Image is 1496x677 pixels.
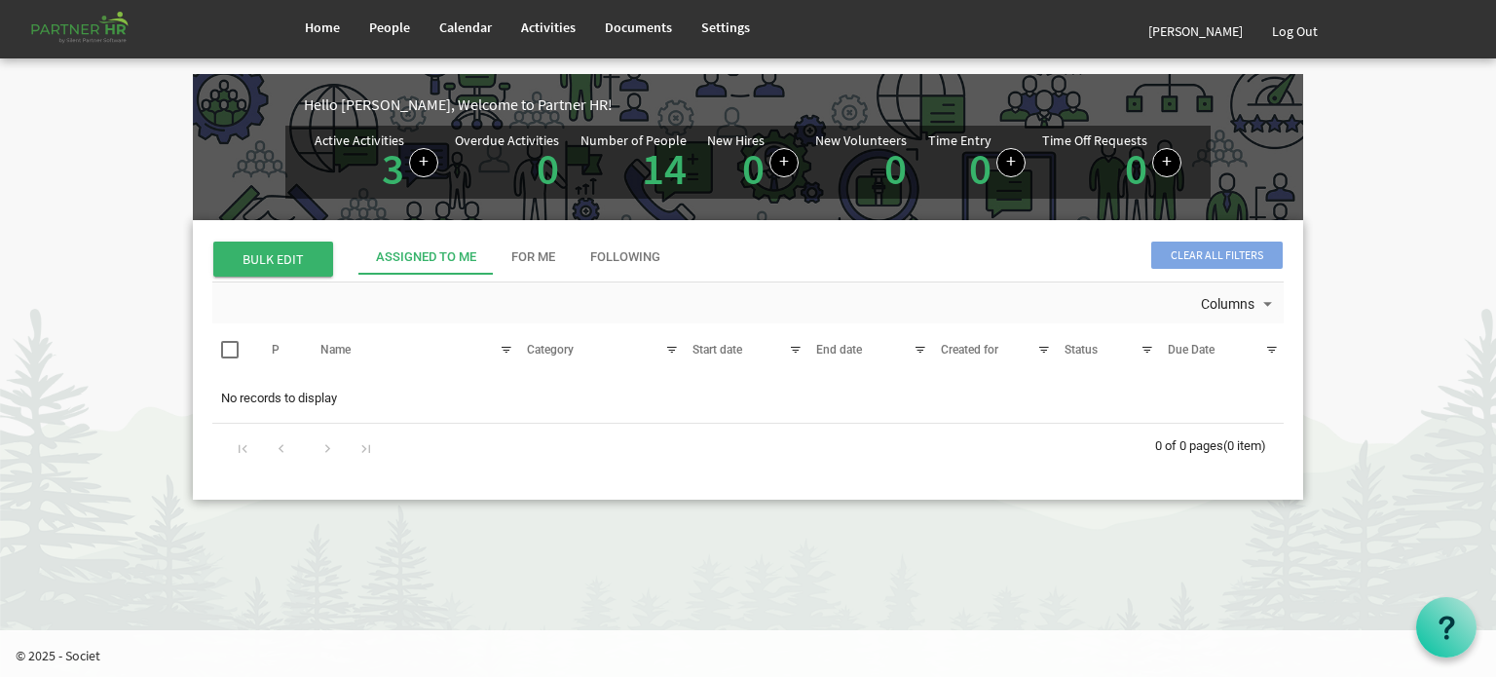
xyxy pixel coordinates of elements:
a: Log hours [996,148,1026,177]
div: Number of active Activities in Partner HR [315,133,438,191]
span: Due Date [1168,343,1215,357]
div: Go to last page [353,433,379,461]
span: 0 of 0 pages [1155,438,1223,453]
a: Create a new Activity [409,148,438,177]
a: 3 [382,141,404,196]
div: New Volunteers [815,133,907,147]
a: 0 [1125,141,1147,196]
span: Calendar [439,19,492,36]
div: Active Activities [315,133,404,147]
span: Clear all filters [1151,242,1283,269]
div: People hired in the last 7 days [707,133,799,191]
a: Log Out [1257,4,1332,58]
span: End date [816,343,862,357]
div: New Hires [707,133,765,147]
span: Documents [605,19,672,36]
div: Go to previous page [268,433,294,461]
td: No records to display [212,380,1284,417]
div: Time Off Requests [1042,133,1147,147]
p: © 2025 - Societ [16,646,1496,665]
div: Number of active time off requests [1042,133,1181,191]
div: Assigned To Me [376,248,476,267]
span: Status [1065,343,1098,357]
a: [PERSON_NAME] [1134,4,1257,58]
div: Activities assigned to you for which the Due Date is passed [455,133,564,191]
div: Total number of active people in Partner HR [580,133,692,191]
div: Go to next page [315,433,341,461]
span: People [369,19,410,36]
a: Add new person to Partner HR [769,148,799,177]
button: Columns [1197,292,1281,318]
span: Settings [701,19,750,36]
div: Go to first page [230,433,256,461]
div: Columns [1197,282,1281,323]
span: P [272,343,280,357]
a: 0 [742,141,765,196]
div: Time Entry [928,133,991,147]
div: Hello [PERSON_NAME], Welcome to Partner HR! [304,94,1303,116]
a: 0 [969,141,991,196]
div: 0 of 0 pages (0 item) [1155,424,1284,465]
div: For Me [511,248,555,267]
div: tab-header [358,240,1430,275]
span: Created for [941,343,998,357]
span: Name [320,343,351,357]
a: Create a new time off request [1152,148,1181,177]
span: BULK EDIT [213,242,333,277]
a: 14 [642,141,687,196]
div: Number of Time Entries [928,133,1026,191]
span: Activities [521,19,576,36]
a: 0 [537,141,559,196]
span: (0 item) [1223,438,1266,453]
div: Following [590,248,660,267]
div: Number of People [580,133,687,147]
span: Home [305,19,340,36]
a: 0 [884,141,907,196]
div: Overdue Activities [455,133,559,147]
span: Start date [692,343,742,357]
div: Volunteer hired in the last 7 days [815,133,912,191]
span: Category [527,343,574,357]
span: Columns [1199,292,1256,317]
